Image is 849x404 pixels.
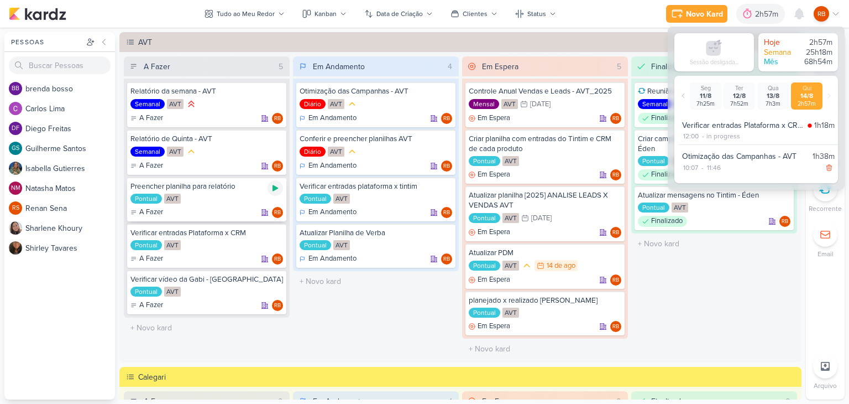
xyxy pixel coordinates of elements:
[130,228,283,238] div: Verificar entradas Plataforma x CRM
[610,169,621,180] div: Rogerio Bispo
[347,146,358,157] div: Prioridade Média
[130,194,162,204] div: Pontual
[799,57,832,67] div: 68h54m
[9,241,22,255] img: Shirley Tavares
[478,321,510,332] p: Em Espera
[9,221,22,235] img: Sharlene Khoury
[638,113,687,124] div: Finalizado
[313,61,365,72] div: Em Andamento
[469,213,500,223] div: Pontual
[25,163,115,174] div: I s a b e l l a G u t i e r r e s
[502,308,519,318] div: AVT
[469,308,500,318] div: Pontual
[308,113,357,124] p: Em Andamento
[469,99,499,109] div: Mensal
[651,113,683,124] p: Finalizado
[272,300,283,311] div: Rogerio Bispo
[274,116,281,122] p: RB
[502,156,519,166] div: AVT
[164,194,181,204] div: AVT
[612,230,619,236] p: RB
[699,163,706,173] div: -
[441,207,452,218] div: Rogerio Bispo
[347,99,358,110] div: Prioridade Média
[726,85,753,92] div: Ter
[126,320,287,336] input: + Novo kard
[478,113,510,124] p: Em Espera
[478,274,510,286] p: Em Espera
[692,92,719,100] div: 11/8
[817,9,826,19] p: RB
[274,303,281,309] p: RB
[638,86,790,96] div: Reunião com cliente AVT
[308,160,357,172] p: Em Andamento
[274,210,281,216] p: RB
[521,260,532,271] div: Prioridade Média
[759,85,787,92] div: Qua
[782,219,788,225] p: RB
[25,222,115,234] div: S h a r l e n e K h o u r y
[295,273,457,289] input: + Novo kard
[272,300,283,311] div: Responsável: Rogerio Bispo
[268,180,283,196] div: Ligar relógio
[9,182,22,195] div: Natasha Matos
[130,207,163,218] div: A Fazer
[274,61,287,72] div: 5
[9,162,22,175] img: Isabella Gutierres
[441,160,452,172] div: Rogerio Bispo
[139,113,163,124] p: A Fazer
[755,8,782,20] div: 2h57m
[638,203,669,213] div: Pontual
[610,227,621,238] div: Rogerio Bispo
[308,253,357,265] p: Em Andamento
[764,48,797,58] div: Semana
[9,82,22,95] div: brenda bosso
[441,113,452,124] div: Responsável: Rogerio Bispo
[814,6,829,22] div: Rogerio Bispo
[441,253,452,265] div: Responsável: Rogerio Bispo
[531,215,552,222] div: [DATE]
[9,102,22,115] img: Carlos Lima
[814,120,835,131] div: 1h18m
[25,242,115,254] div: S h i r l e y T a v a r e s
[469,321,510,332] div: Em Espera
[666,5,727,23] button: Novo Kard
[692,100,719,107] div: 7h25m
[700,131,706,141] div: -
[612,116,619,122] p: RB
[300,86,452,96] div: Otimização das Campanhas - AVT
[779,216,790,227] div: Rogerio Bispo
[139,160,163,172] p: A Fazer
[333,194,350,204] div: AVT
[612,61,626,72] div: 5
[638,134,790,154] div: Criar campanha WA com objetivo de vendas - Éden
[793,85,820,92] div: Qui
[547,262,575,270] div: 14 de ago
[441,207,452,218] div: Responsável: Rogerio Bispo
[164,287,181,297] div: AVT
[443,210,450,216] p: RB
[651,216,683,227] p: Finalizado
[272,113,283,124] div: Responsável: Rogerio Bispo
[130,99,165,109] div: Semanal
[610,274,621,286] div: Responsável: Rogerio Bispo
[272,207,283,218] div: Rogerio Bispo
[726,92,753,100] div: 12/8
[793,100,820,107] div: 2h57m
[464,341,626,357] input: + Novo kard
[469,169,510,180] div: Em Espera
[130,274,283,284] div: Verificar vídeo da Gabi - Cachoeira
[186,99,197,110] div: Prioridade Alta
[706,163,722,173] div: 11:46
[274,164,281,169] p: RB
[443,116,450,122] p: RB
[638,156,669,166] div: Pontual
[300,147,326,157] div: Diário
[651,61,685,72] div: Finalizado
[328,99,344,109] div: AVT
[610,227,621,238] div: Responsável: Rogerio Bispo
[308,207,357,218] p: Em Andamento
[610,169,621,180] div: Responsável: Rogerio Bispo
[612,278,619,283] p: RB
[300,160,357,172] div: Em Andamento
